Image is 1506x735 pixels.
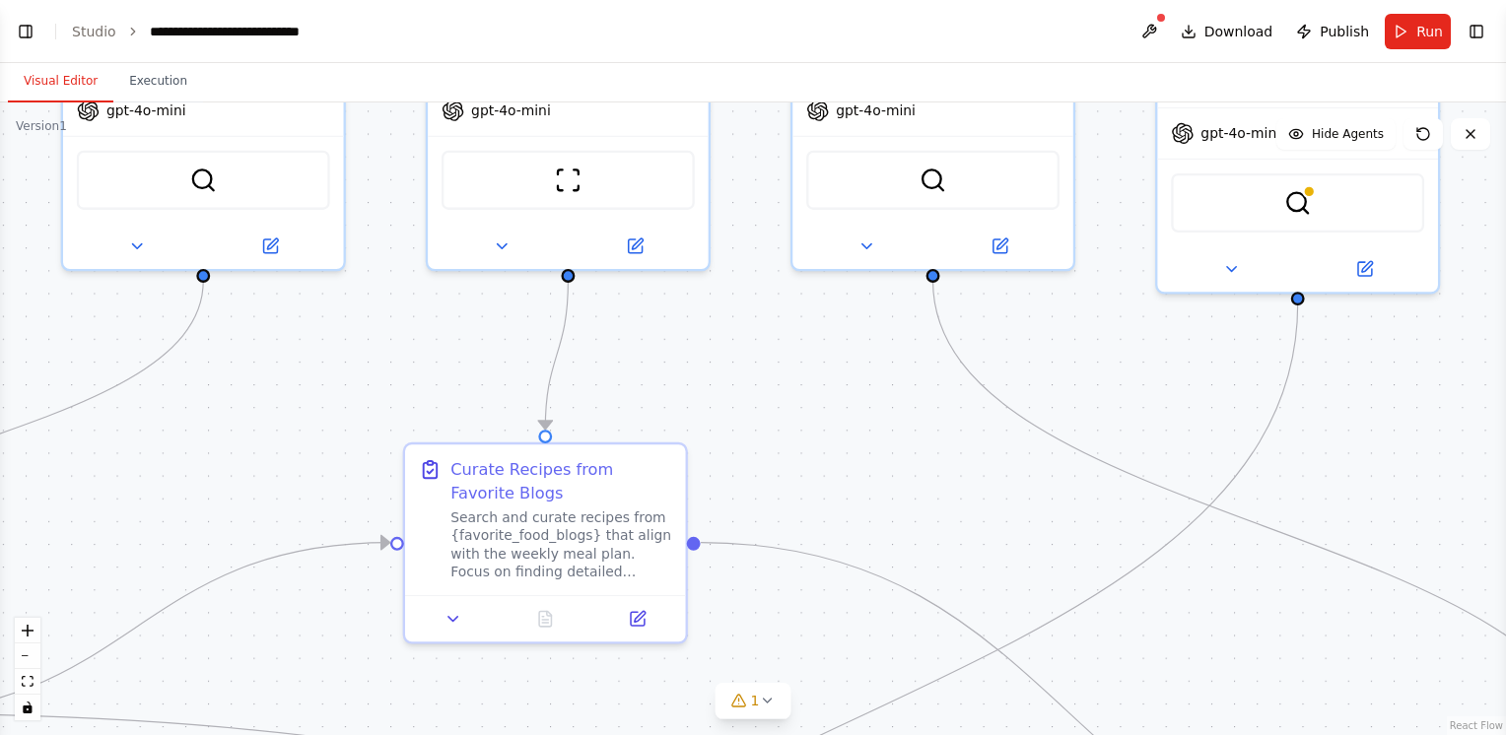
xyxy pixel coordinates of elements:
button: toggle interactivity [15,695,40,720]
span: Download [1204,22,1273,41]
div: gpt-4o-miniSerperDevTool [790,9,1075,271]
nav: breadcrumb [72,22,359,41]
span: gpt-4o-mini [1200,124,1280,143]
button: zoom in [15,618,40,643]
button: 1 [716,683,791,719]
div: Search and curate recipes from {favorite_food_blogs} that align with the weekly meal plan. Focus ... [450,508,671,581]
img: ScrapeWebsiteTool [555,167,582,194]
span: gpt-4o-mini [471,101,551,120]
button: zoom out [15,643,40,669]
button: Run [1385,14,1451,49]
span: 1 [751,691,760,710]
span: Hide Agents [1312,126,1384,142]
div: gpt-4o-miniScrapeWebsiteTool [426,9,711,271]
button: No output available [497,605,593,633]
div: Curate Recipes from Favorite Blogs [450,458,671,503]
div: Curate Recipes from Favorite BlogsSearch and curate recipes from {favorite_food_blogs} that align... [403,442,688,644]
button: Download [1173,14,1281,49]
a: Studio [72,24,116,39]
img: BraveSearchTool [1284,189,1312,217]
button: Publish [1288,14,1377,49]
img: SerperDevTool [189,167,217,194]
g: Edge from c8d2289c-cbaa-40e1-b275-a27ff4bfbabf to ade56866-ab3b-4436-aa38-d0770ad69e6c [534,281,580,430]
button: Open in side panel [935,233,1064,260]
div: React Flow controls [15,618,40,720]
span: gpt-4o-mini [106,101,186,120]
button: Visual Editor [8,61,113,102]
a: React Flow attribution [1450,720,1503,731]
button: Open in side panel [598,605,676,633]
button: Show left sidebar [12,18,39,45]
button: Hide Agents [1276,118,1396,150]
button: Execution [113,61,203,102]
div: Version 1 [16,118,67,134]
button: Open in side panel [206,233,335,260]
div: gpt-4o-miniSerperDevTool [61,9,346,271]
span: Run [1416,22,1443,41]
button: fit view [15,669,40,695]
span: Publish [1320,22,1369,41]
span: gpt-4o-mini [836,101,916,120]
button: Open in side panel [1300,255,1429,283]
button: Open in side panel [571,233,700,260]
div: gpt-4o-miniBraveSearchTool [1155,9,1440,294]
img: SerperDevTool [920,167,947,194]
button: Show right sidebar [1463,18,1490,45]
